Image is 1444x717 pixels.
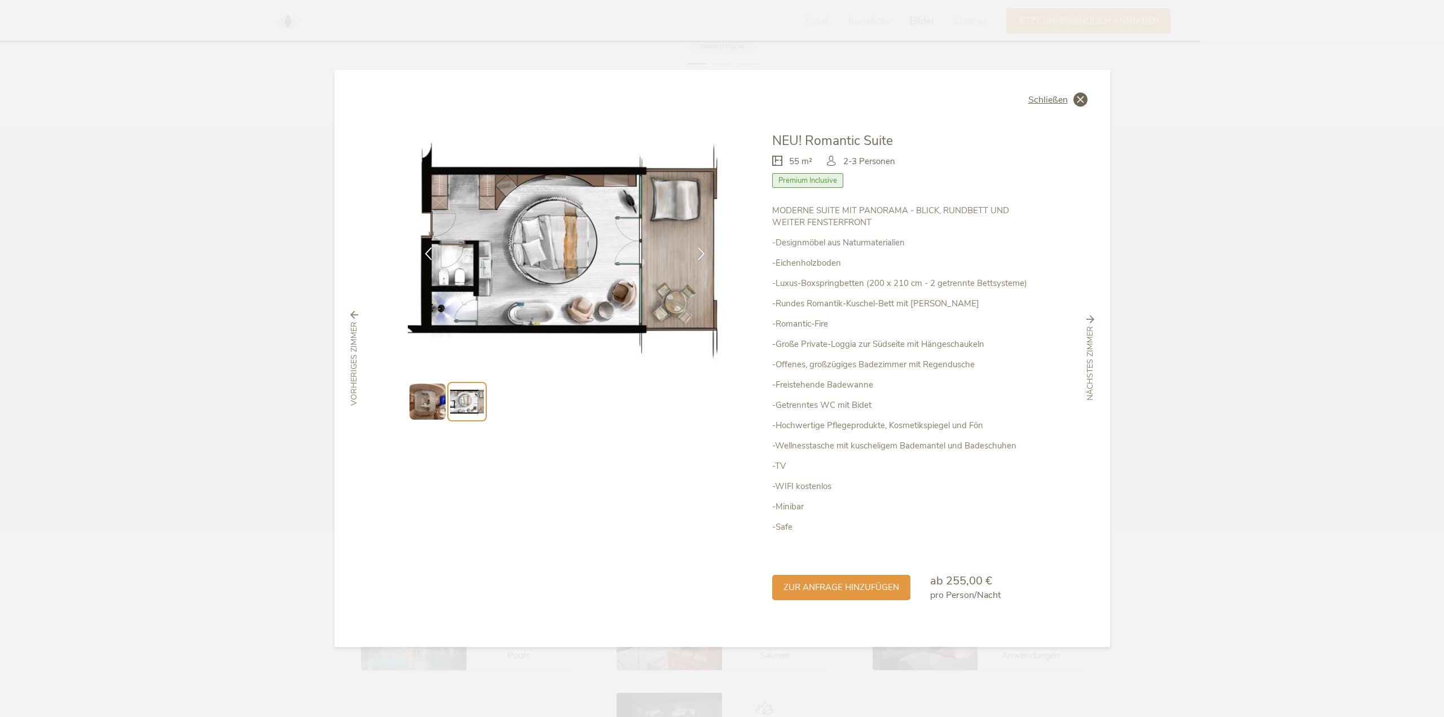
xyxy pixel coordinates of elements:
p: -Minibar [772,501,1036,513]
span: nächstes Zimmer [1085,327,1096,401]
span: Premium Inclusive [772,173,843,188]
span: 55 m² [789,156,812,168]
img: Preview [410,384,446,420]
p: -TV [772,460,1036,472]
p: -Rundes Romantik-Kuschel-Bett mit [PERSON_NAME] [772,298,1036,310]
p: MODERNE SUITE MIT PANORAMA - BLICK, RUNDBETT UND WEITER FENSTERFRONT [772,205,1036,228]
p: -Hochwertige Pflegeprodukte, Kosmetikspiegel und Fön [772,420,1036,432]
img: NEU! Romantic Suite [408,132,723,368]
p: -Eichenholzboden [772,257,1036,269]
p: -Luxus-Boxspringbetten (200 x 210 cm - 2 getrennte Bettsysteme) [772,278,1036,289]
p: -Wellnesstasche mit kuscheligem Bademantel und Badeschuhen [772,440,1036,452]
p: -Romantic-Fire [772,318,1036,330]
img: Preview [450,385,484,419]
p: -Freistehende Badewanne [772,379,1036,391]
span: 2-3 Personen [843,156,895,168]
span: NEU! Romantic Suite [772,132,893,149]
span: vorheriges Zimmer [349,322,360,406]
p: -Offenes, großzügiges Badezimmer mit Regendusche [772,359,1036,371]
p: -Getrenntes WC mit Bidet [772,399,1036,411]
p: -Safe [772,521,1036,533]
p: -Designmöbel aus Naturmaterialien [772,237,1036,249]
p: -WIFI kostenlos [772,481,1036,492]
p: -Große Private-Loggia zur Südseite mit Hängeschaukeln [772,338,1036,350]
